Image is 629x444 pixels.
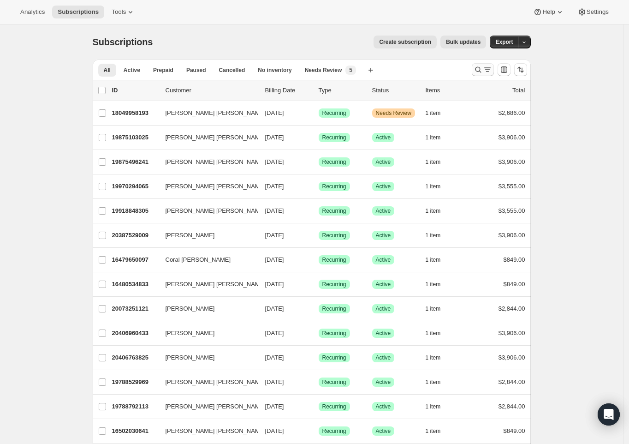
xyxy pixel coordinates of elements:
p: 20073251121 [112,304,158,313]
div: 16479650097Coral [PERSON_NAME][DATE]SuccessRecurringSuccessActive1 item$849.00 [112,253,525,266]
button: 1 item [426,400,451,413]
span: 1 item [426,378,441,386]
button: Bulk updates [440,36,486,48]
span: Recurring [322,134,346,141]
div: 20387529009[PERSON_NAME][DATE]SuccessRecurringSuccessActive1 item$3,906.00 [112,229,525,242]
span: $849.00 [504,281,525,288]
button: Settings [572,6,614,18]
span: Create subscription [379,38,431,46]
span: [DATE] [265,354,284,361]
span: Active [376,305,391,312]
button: 1 item [426,376,451,389]
span: Recurring [322,427,346,435]
button: [PERSON_NAME] [PERSON_NAME] [160,375,252,390]
span: [PERSON_NAME] [PERSON_NAME] [166,108,266,118]
button: 1 item [426,351,451,364]
span: Active [376,403,391,410]
span: [PERSON_NAME] [PERSON_NAME] [166,206,266,216]
span: [DATE] [265,232,284,239]
span: Recurring [322,403,346,410]
span: $2,844.00 [498,403,525,410]
span: Prepaid [153,66,173,74]
span: 1 item [426,305,441,312]
span: Settings [587,8,609,16]
span: 5 [349,66,352,74]
span: [DATE] [265,134,284,141]
p: Billing Date [265,86,311,95]
div: 16502030641[PERSON_NAME] [PERSON_NAME][DATE]SuccessRecurringSuccessActive1 item$849.00 [112,425,525,438]
span: Recurring [322,378,346,386]
button: [PERSON_NAME] [160,301,252,316]
span: 1 item [426,281,441,288]
span: 1 item [426,109,441,117]
div: 18049958193[PERSON_NAME] [PERSON_NAME][DATE]SuccessRecurringWarningNeeds Review1 item$2,686.00 [112,107,525,120]
span: $849.00 [504,256,525,263]
p: 16480534833 [112,280,158,289]
span: Recurring [322,158,346,166]
button: 1 item [426,253,451,266]
p: 20406960433 [112,329,158,338]
button: 1 item [426,156,451,168]
span: [PERSON_NAME] [PERSON_NAME] [PERSON_NAME] [166,157,317,167]
div: Items [426,86,472,95]
span: [PERSON_NAME] [PERSON_NAME] [166,280,266,289]
div: 20073251121[PERSON_NAME][DATE]SuccessRecurringSuccessActive1 item$2,844.00 [112,302,525,315]
button: Customize table column order and visibility [498,63,510,76]
span: 1 item [426,134,441,141]
span: Recurring [322,305,346,312]
span: [PERSON_NAME] [PERSON_NAME] [166,402,266,411]
span: [PERSON_NAME] [PERSON_NAME] [166,182,266,191]
span: $3,906.00 [498,134,525,141]
button: [PERSON_NAME] [160,326,252,341]
button: 1 item [426,204,451,217]
span: Recurring [322,232,346,239]
button: Subscriptions [52,6,104,18]
span: Recurring [322,109,346,117]
button: Export [490,36,518,48]
span: [PERSON_NAME] [PERSON_NAME] [166,133,266,142]
p: 20387529009 [112,231,158,240]
span: $3,906.00 [498,158,525,165]
span: [DATE] [265,256,284,263]
p: ID [112,86,158,95]
span: Recurring [322,256,346,264]
span: Recurring [322,354,346,361]
span: [PERSON_NAME] [166,304,215,313]
div: 20406960433[PERSON_NAME][DATE]SuccessRecurringSuccessActive1 item$3,906.00 [112,327,525,340]
span: 1 item [426,232,441,239]
span: Export [495,38,513,46]
button: Analytics [15,6,50,18]
span: [DATE] [265,403,284,410]
span: [DATE] [265,330,284,336]
span: Help [542,8,555,16]
button: [PERSON_NAME] [PERSON_NAME] [160,277,252,292]
button: [PERSON_NAME] [PERSON_NAME] [160,130,252,145]
span: $2,844.00 [498,378,525,385]
button: 1 item [426,425,451,438]
div: 19788529969[PERSON_NAME] [PERSON_NAME][DATE]SuccessRecurringSuccessActive1 item$2,844.00 [112,376,525,389]
span: [PERSON_NAME] [166,329,215,338]
button: 1 item [426,180,451,193]
span: [DATE] [265,183,284,190]
span: Active [376,256,391,264]
button: 1 item [426,107,451,120]
button: 1 item [426,278,451,291]
button: [PERSON_NAME] [PERSON_NAME] [160,424,252,438]
span: [PERSON_NAME] [166,353,215,362]
span: Recurring [322,183,346,190]
button: [PERSON_NAME] [160,228,252,243]
button: 1 item [426,327,451,340]
span: 1 item [426,330,441,337]
span: 1 item [426,354,441,361]
span: Active [376,207,391,215]
div: 16480534833[PERSON_NAME] [PERSON_NAME][DATE]SuccessRecurringSuccessActive1 item$849.00 [112,278,525,291]
span: $3,906.00 [498,354,525,361]
span: $2,844.00 [498,305,525,312]
span: Active [376,378,391,386]
button: [PERSON_NAME] [PERSON_NAME] [PERSON_NAME] [160,155,252,169]
span: Active [376,183,391,190]
p: 16502030641 [112,426,158,436]
button: [PERSON_NAME] [PERSON_NAME] [160,106,252,120]
p: 20406763825 [112,353,158,362]
span: $2,686.00 [498,109,525,116]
